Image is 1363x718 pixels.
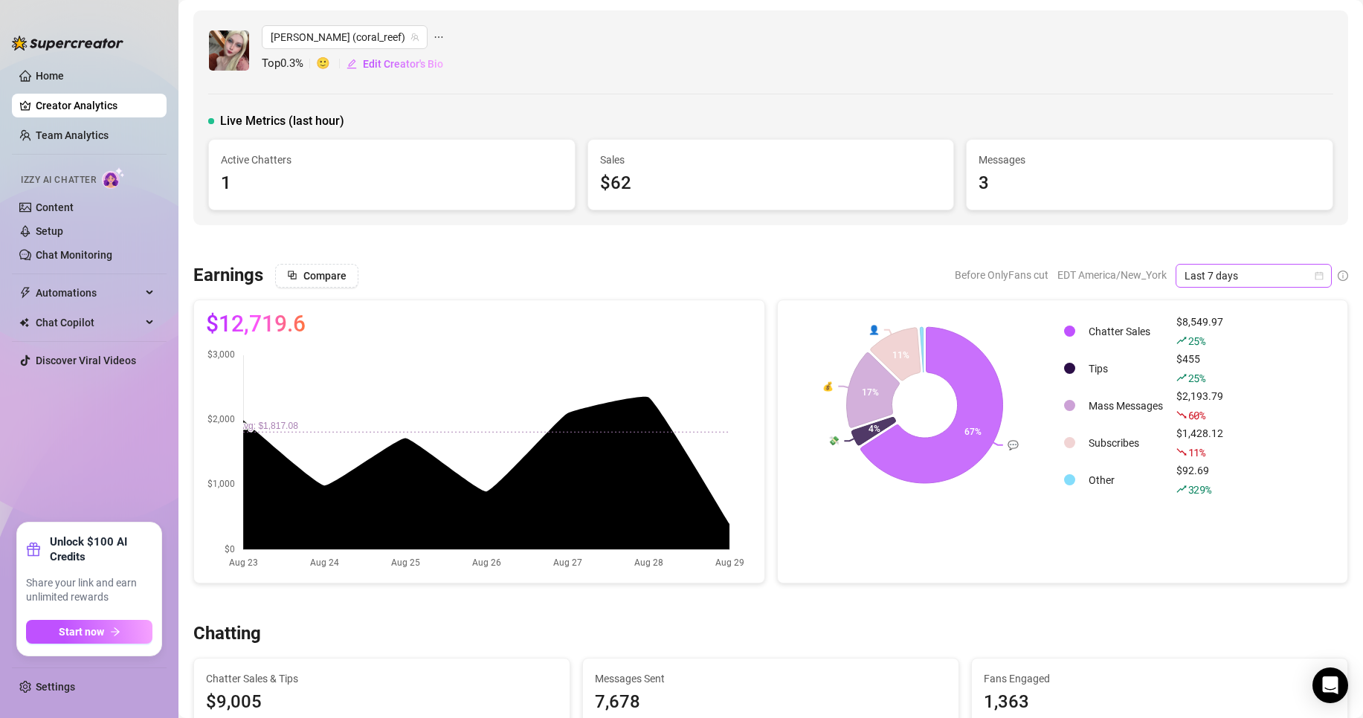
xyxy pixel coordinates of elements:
span: Top 0.3 % [262,55,316,73]
text: 👤 [868,323,879,334]
h3: Earnings [193,264,263,288]
button: Edit Creator's Bio [346,52,444,76]
span: Edit Creator's Bio [363,58,443,70]
span: gift [26,542,41,557]
a: Settings [36,681,75,693]
span: rise [1176,484,1187,494]
span: Share your link and earn unlimited rewards [26,576,152,605]
text: 💸 [828,435,840,446]
text: 💰 [822,381,834,392]
div: 3 [979,169,1321,198]
img: logo-BBDzfeDw.svg [12,36,123,51]
img: Chat Copilot [19,317,29,328]
span: team [410,33,419,42]
a: Creator Analytics [36,94,155,117]
td: Chatter Sales [1083,314,1169,349]
span: Last 7 days [1185,265,1323,287]
span: 25 % [1188,371,1205,385]
span: 25 % [1188,334,1205,348]
img: AI Chatter [102,167,125,189]
span: rise [1176,335,1187,346]
span: 329 % [1188,482,1211,497]
img: Anna [209,30,249,71]
a: Discover Viral Videos [36,355,136,366]
span: Chatter Sales & Tips [206,670,558,687]
a: Chat Monitoring [36,249,112,261]
span: Izzy AI Chatter [21,173,96,187]
div: 1 [221,169,563,198]
div: $455 [1176,351,1223,387]
span: fall [1176,447,1187,457]
div: $92.69 [1176,462,1223,498]
span: EDT America/New_York [1057,264,1167,286]
span: 11 % [1188,445,1205,459]
span: calendar [1315,271,1324,280]
span: Sales [600,152,942,168]
button: Compare [275,264,358,288]
span: Messages [979,152,1321,168]
span: edit [347,59,357,69]
span: ellipsis [434,25,444,49]
h3: Chatting [193,622,261,646]
td: Tips [1083,351,1169,387]
span: Anna (coral_reef) [271,26,419,48]
div: $8,549.97 [1176,314,1223,349]
text: 💬 [1007,439,1018,450]
a: Team Analytics [36,129,109,141]
span: Automations [36,281,141,305]
a: Home [36,70,64,82]
td: Other [1083,462,1169,498]
a: Content [36,201,74,213]
td: Mass Messages [1083,388,1169,424]
span: $9,005 [206,688,558,717]
span: thunderbolt [19,287,31,299]
span: block [287,270,297,280]
div: $2,193.79 [1176,388,1223,424]
span: Chat Copilot [36,311,141,334]
span: info-circle [1338,271,1348,281]
span: Fans Engaged [984,670,1335,687]
div: $62 [600,169,942,198]
a: Setup [36,225,63,237]
span: $12,719.6 [206,312,306,336]
span: 60 % [1188,408,1205,422]
td: Subscribes [1083,425,1169,461]
span: 🙂 [316,55,346,73]
div: 1,363 [984,688,1335,717]
span: Before OnlyFans cut [955,264,1048,286]
strong: Unlock $100 AI Credits [50,534,152,564]
span: Compare [303,270,347,282]
span: Start now [59,626,104,638]
span: Active Chatters [221,152,563,168]
button: Start nowarrow-right [26,620,152,644]
div: Open Intercom Messenger [1312,667,1348,703]
div: 7,678 [595,688,947,717]
span: rise [1176,372,1187,383]
span: Messages Sent [595,670,947,687]
div: $1,428.12 [1176,425,1223,461]
span: Live Metrics (last hour) [220,112,344,130]
span: arrow-right [110,627,120,637]
span: fall [1176,410,1187,420]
